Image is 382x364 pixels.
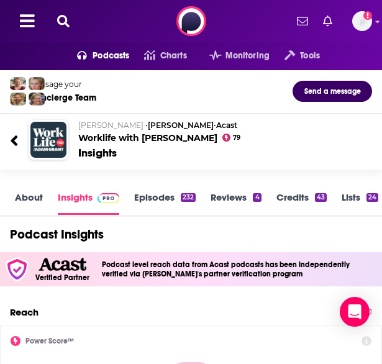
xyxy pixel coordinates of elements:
span: • [145,121,214,130]
div: Open Intercom Messenger [340,297,370,327]
span: Charts [160,47,187,65]
div: 24 [366,193,378,202]
div: Message your [30,80,96,89]
a: Reviews4 [211,191,261,215]
svg: Add a profile image [363,11,372,20]
h2: Reach [10,306,39,318]
img: User Profile [352,11,372,31]
img: Acast [39,258,86,271]
a: Show notifications dropdown [318,11,337,32]
img: verfied icon [5,257,29,281]
a: About [15,191,43,215]
button: open menu [270,46,320,66]
span: Monitoring [225,47,270,65]
img: Podchaser Pro [98,193,119,203]
div: 232 [181,193,196,202]
button: open menu [62,46,130,66]
div: 4 [253,193,261,202]
button: Send a message [293,81,372,102]
div: 43 [315,193,327,202]
img: Jules Profile [29,77,45,90]
span: Podcasts [93,47,129,65]
span: Tools [300,47,320,65]
a: Charts [129,46,186,66]
a: InsightsPodchaser Pro [58,191,119,215]
img: Barbara Profile [29,93,45,106]
img: Podchaser - Follow, Share and Rate Podcasts [176,6,206,36]
h1: Podcast Insights [10,227,104,242]
a: Episodes232 [134,191,196,215]
a: Logged in as xan.giglio [352,11,372,31]
a: Lists24 [342,191,378,215]
img: Jon Profile [10,93,26,106]
img: Worklife with Adam Grant [30,122,66,158]
span: 79 [233,135,240,140]
a: Show notifications dropdown [292,11,313,32]
a: Credits43 [276,191,327,215]
span: • [214,121,237,130]
h5: Verified Partner [35,274,89,281]
span: [PERSON_NAME] [78,121,143,130]
button: open menu [194,46,270,66]
h2: Worklife with [PERSON_NAME] [78,121,353,143]
img: Sydney Profile [10,77,26,90]
a: Acast [216,121,237,130]
h4: Podcast level reach data from Acast podcasts has been independently verified via [PERSON_NAME]'s ... [102,260,377,279]
div: Insights [78,146,117,160]
h2: Power Score™ [25,337,74,345]
div: Concierge Team [30,93,96,103]
a: [PERSON_NAME] [148,121,214,130]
